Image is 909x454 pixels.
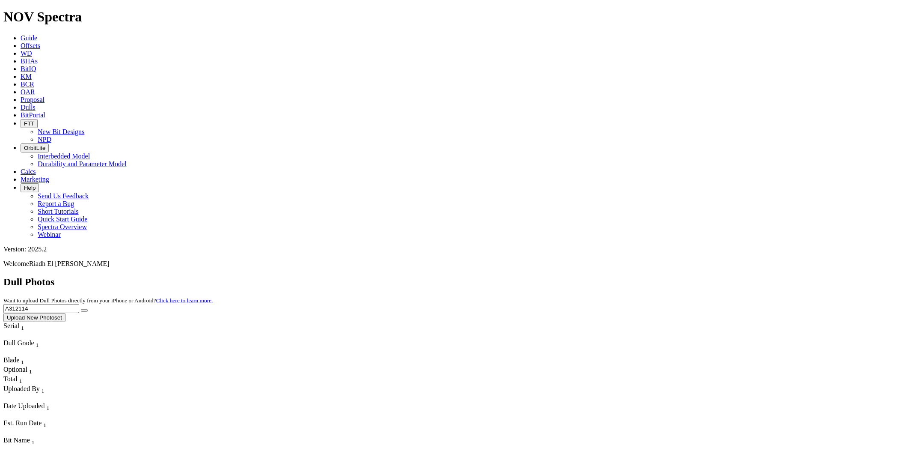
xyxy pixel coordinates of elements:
[3,339,63,356] div: Sort None
[3,9,906,25] h1: NOV Spectra
[3,385,101,402] div: Sort None
[3,366,33,375] div: Sort None
[38,160,127,167] a: Durability and Parameter Model
[21,168,36,175] a: Calcs
[3,366,33,375] div: Optional Sort None
[21,81,34,88] a: BCR
[3,436,102,454] div: Sort None
[36,342,39,348] sub: 1
[46,405,49,411] sub: 1
[21,119,38,128] button: FTT
[19,378,22,385] sub: 1
[21,96,45,103] a: Proposal
[3,446,102,454] div: Column Menu
[3,436,102,446] div: Bit Name Sort None
[21,73,32,80] a: KM
[21,65,36,72] a: BitIQ
[21,104,36,111] a: Dulls
[29,260,110,267] span: Riadh El [PERSON_NAME]
[43,419,46,427] span: Sort None
[21,359,24,365] sub: 1
[21,88,35,96] a: OAR
[21,42,40,49] a: Offsets
[3,385,101,394] div: Uploaded By Sort None
[3,339,34,346] span: Dull Grade
[3,394,101,402] div: Column Menu
[38,200,74,207] a: Report a Bug
[38,192,89,200] a: Send Us Feedback
[21,183,39,192] button: Help
[3,322,40,332] div: Serial Sort None
[3,260,906,268] p: Welcome
[3,375,33,385] div: Total Sort None
[3,276,906,288] h2: Dull Photos
[3,339,63,349] div: Dull Grade Sort None
[3,332,40,339] div: Column Menu
[3,375,33,385] div: Sort None
[3,419,63,436] div: Sort None
[21,57,38,65] a: BHAs
[38,215,87,223] a: Quick Start Guide
[3,419,42,427] span: Est. Run Date
[21,143,49,152] button: OrbitLite
[19,375,22,382] span: Sort None
[21,34,37,42] a: Guide
[3,356,33,366] div: Sort None
[156,297,213,304] a: Click here to learn more.
[3,349,63,356] div: Column Menu
[3,402,68,419] div: Sort None
[38,152,90,160] a: Interbedded Model
[38,223,87,230] a: Spectra Overview
[24,185,36,191] span: Help
[3,385,40,392] span: Uploaded By
[21,176,49,183] a: Marketing
[42,385,45,392] span: Sort None
[21,111,45,119] a: BitPortal
[32,436,35,444] span: Sort None
[3,402,68,412] div: Date Uploaded Sort None
[21,356,24,364] span: Sort None
[38,136,51,143] a: NPD
[42,388,45,394] sub: 1
[3,366,27,373] span: Optional
[3,356,19,364] span: Blade
[29,366,32,373] span: Sort None
[3,436,30,444] span: Bit Name
[3,419,63,429] div: Est. Run Date Sort None
[3,322,40,339] div: Sort None
[3,297,213,304] small: Want to upload Dull Photos directly from your iPhone or Android?
[43,422,46,428] sub: 1
[3,429,63,436] div: Column Menu
[21,322,24,329] span: Sort None
[3,402,45,409] span: Date Uploaded
[3,313,65,322] button: Upload New Photoset
[38,128,84,135] a: New Bit Designs
[3,322,19,329] span: Serial
[21,50,32,57] a: WD
[46,402,49,409] span: Sort None
[36,339,39,346] span: Sort None
[38,208,79,215] a: Short Tutorials
[21,325,24,331] sub: 1
[3,356,33,366] div: Blade Sort None
[3,245,906,253] div: Version: 2025.2
[3,304,79,313] input: Search Serial Number
[38,231,61,238] a: Webinar
[32,439,35,445] sub: 1
[29,368,32,375] sub: 1
[24,145,45,151] span: OrbitLite
[3,412,68,419] div: Column Menu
